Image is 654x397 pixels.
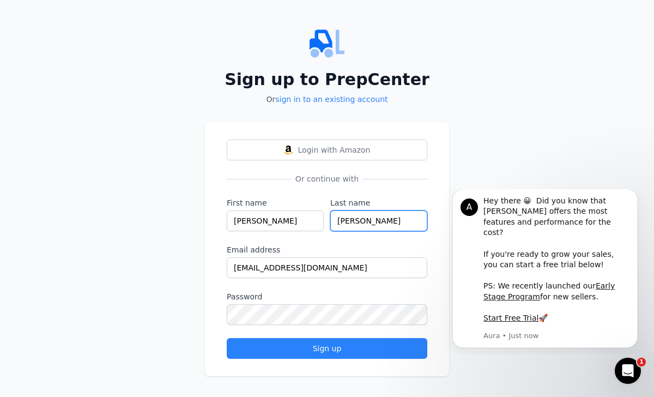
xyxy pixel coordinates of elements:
[47,7,193,140] div: Message content
[227,244,427,255] label: Email address
[205,26,449,61] img: PrepCenter
[102,124,112,133] b: 🚀
[205,70,449,89] h2: Sign up to PrepCenter
[227,338,427,359] button: Sign up
[47,124,102,133] a: Start Free Trial
[275,95,387,104] a: sign in to an existing account
[637,358,646,366] span: 1
[227,197,324,208] label: First name
[205,94,449,105] p: Or
[25,9,42,27] div: Profile image for Aura
[436,189,654,354] iframe: Intercom notifications message
[284,146,293,154] img: Login with Amazon
[236,343,418,354] div: Sign up
[330,197,427,208] label: Last name
[47,142,193,152] p: Message from Aura, sent Just now
[227,140,427,160] button: Login with AmazonLogin with Amazon
[47,7,193,135] div: Hey there 😀 Did you know that [PERSON_NAME] offers the most features and performance for the cost...
[615,358,641,384] iframe: Intercom live chat
[227,291,427,302] label: Password
[291,173,363,184] span: Or continue with
[298,145,371,155] span: Login with Amazon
